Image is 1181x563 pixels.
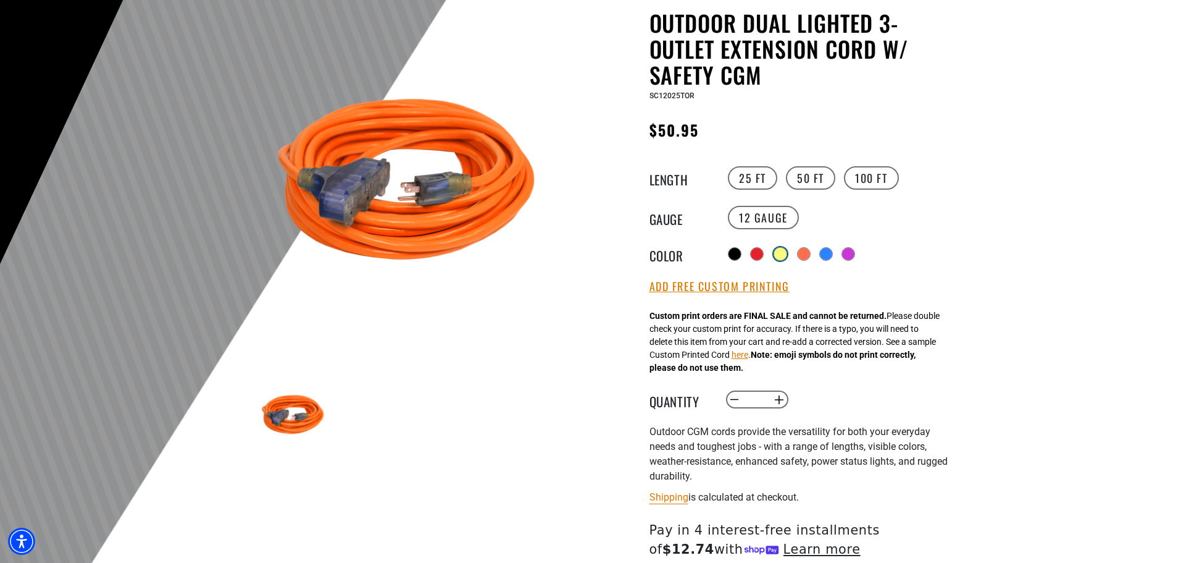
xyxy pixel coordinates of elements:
span: $50.95 [649,119,699,141]
label: Quantity [649,392,711,408]
label: 50 FT [786,166,835,190]
legend: Color [649,246,711,262]
div: Please double check your custom print for accuracy. If there is a typo, you will need to delete t... [649,310,940,375]
label: 100 FT [844,166,899,190]
legend: Length [649,170,711,186]
div: Accessibility Menu [8,528,35,555]
label: 25 FT [728,166,777,190]
h1: Outdoor Dual Lighted 3-Outlet Extension Cord w/ Safety CGM [649,10,952,88]
img: orange [257,381,328,453]
legend: Gauge [649,210,711,226]
button: Add Free Custom Printing [649,280,790,294]
strong: Custom print orders are FINAL SALE and cannot be returned. [649,311,887,321]
span: Outdoor CGM cords provide the versatility for both your everyday needs and toughest jobs - with a... [649,426,948,482]
img: orange [257,41,554,339]
span: SC12025TOR [649,91,695,100]
button: here [732,349,748,362]
div: is calculated at checkout. [649,489,952,506]
label: 12 Gauge [728,206,799,229]
strong: Note: emoji symbols do not print correctly, please do not use them. [649,350,916,373]
a: Shipping [649,491,688,503]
